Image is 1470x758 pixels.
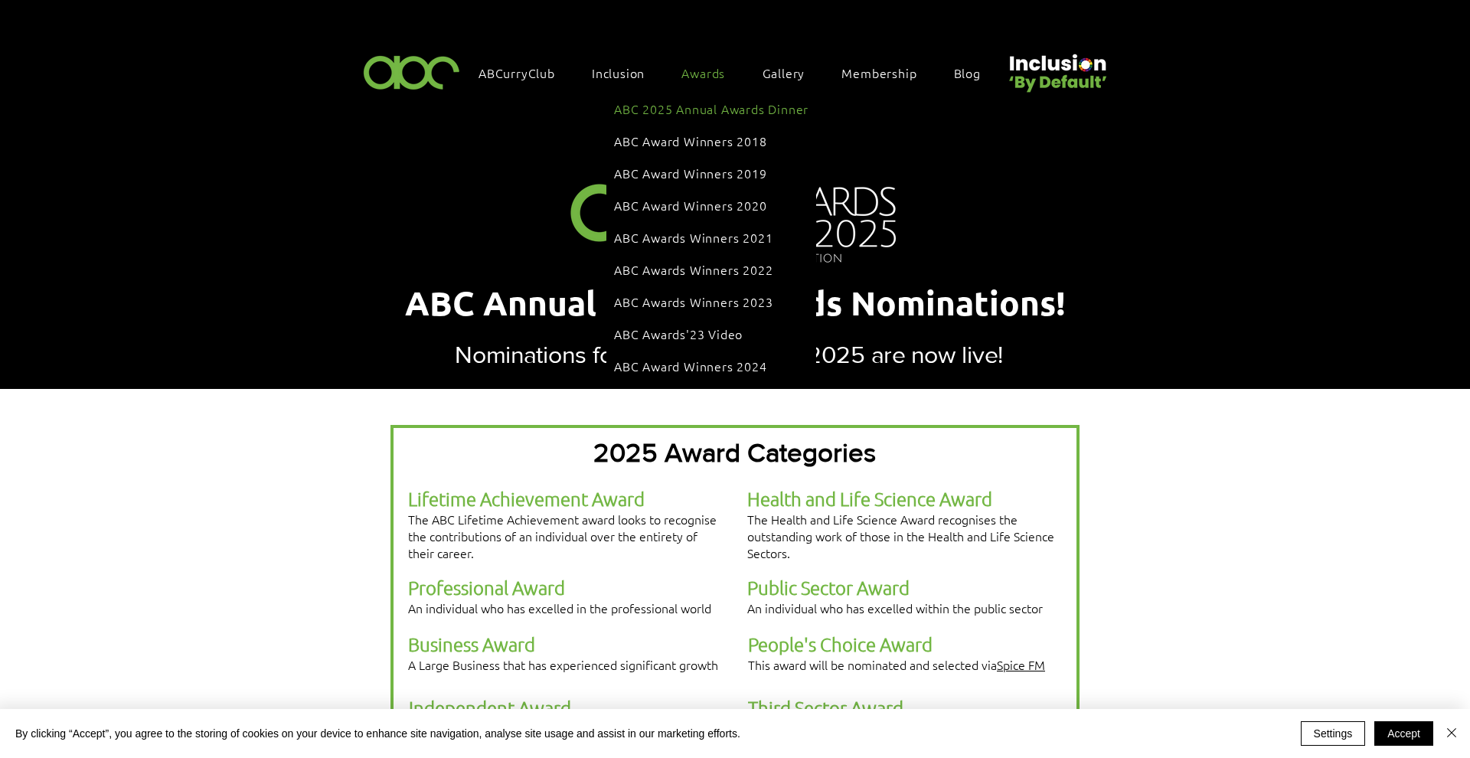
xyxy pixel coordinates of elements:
[471,57,1004,89] nav: Site
[614,100,808,117] span: ABC 2025 Annual Awards Dinner
[614,165,767,181] span: ABC Award Winners 2019
[674,57,748,89] div: Awards
[614,358,767,374] span: ABC Award Winners 2024
[755,57,828,89] a: Gallery
[747,576,910,599] span: Public Sector Award
[408,511,717,561] span: The ABC Lifetime Achievement award looks to recognise the contributions of an individual over the...
[1374,721,1433,746] button: Accept
[550,121,919,287] img: Northern Insights Double Pager Apr 2025.png
[747,487,992,510] span: Health and Life Science Award
[954,64,981,81] span: Blog
[584,57,668,89] div: Inclusion
[408,656,718,673] span: A Large Business that has experienced significant growth
[1301,721,1366,746] button: Settings
[614,319,808,348] a: ABC Awards'23 Video
[408,487,645,510] span: Lifetime Achievement Award
[408,576,565,599] span: Professional Award
[455,341,1003,368] span: Nominations for the ABC Awards 2025 are now live!
[841,64,916,81] span: Membership
[763,64,805,81] span: Gallery
[614,158,808,188] a: ABC Award Winners 2019
[748,696,903,719] span: Third Sector Award
[471,57,578,89] a: ABCurryClub
[1442,724,1461,742] img: Close
[834,57,939,89] a: Membership
[614,191,808,220] a: ABC Award Winners 2020
[614,229,773,246] span: ABC Awards Winners 2021
[614,132,767,149] span: ABC Award Winners 2018
[593,438,876,467] span: 2025 Award Categories
[747,511,1054,561] span: The Health and Life Science Award recognises the outstanding work of those in the Health and Life...
[614,293,773,310] span: ABC Awards Winners 2023
[1004,41,1109,94] img: Untitled design (22).png
[479,64,555,81] span: ABCurryClub
[614,261,773,278] span: ABC Awards Winners 2022
[408,632,535,655] span: Business Award
[614,223,808,252] a: ABC Awards Winners 2021
[997,656,1045,673] a: Spice FM
[681,64,725,81] span: Awards
[606,87,816,388] div: Awards
[15,727,740,740] span: By clicking “Accept”, you agree to the storing of cookies on your device to enhance site navigati...
[359,49,465,94] img: ABC-Logo-Blank-Background-01-01-2.png
[748,656,1045,673] span: This award will be nominated and selected via
[409,696,571,719] span: Independent Award
[946,57,1004,89] a: Blog
[408,600,711,616] span: An individual who has excelled in the professional world
[405,282,1066,324] span: ABC Annual Dinner Awards Nominations!
[592,64,645,81] span: Inclusion
[614,325,743,342] span: ABC Awards'23 Video
[614,94,808,123] a: ABC 2025 Annual Awards Dinner
[614,255,808,284] a: ABC Awards Winners 2022
[747,600,1043,616] span: An individual who has excelled within the public sector
[614,287,808,316] a: ABC Awards Winners 2023
[748,632,933,655] span: People's Choice Award
[614,351,808,381] a: ABC Award Winners 2024
[614,197,767,214] span: ABC Award Winners 2020
[1442,721,1461,746] button: Close
[614,126,808,155] a: ABC Award Winners 2018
